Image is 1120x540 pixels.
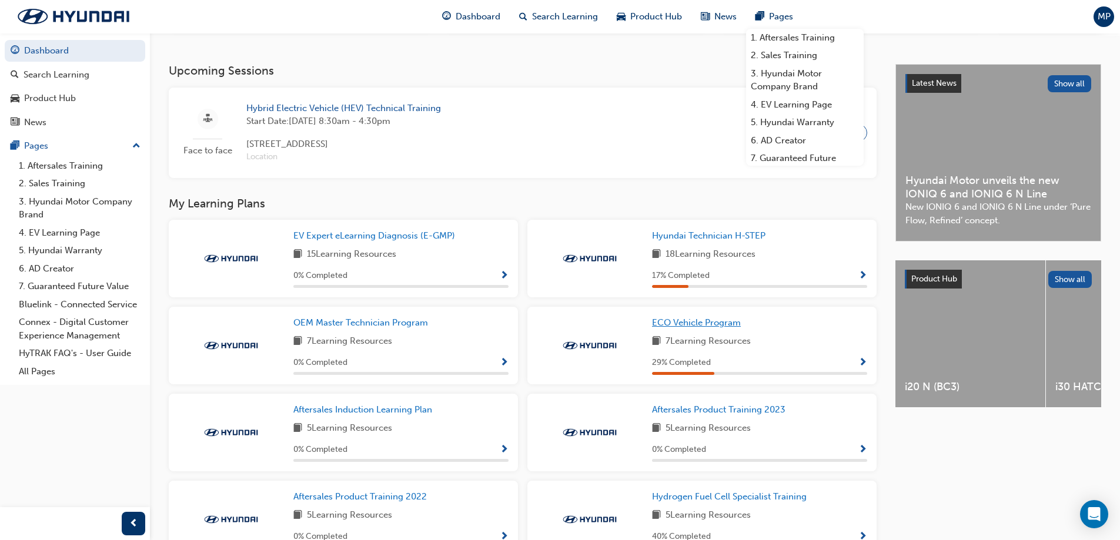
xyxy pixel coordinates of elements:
a: 7. Guaranteed Future Value [14,277,145,296]
button: MP [1094,6,1114,27]
span: 5 Learning Resources [666,508,751,523]
div: Search Learning [24,68,89,82]
img: Trak [557,253,622,264]
a: 4. EV Learning Page [746,96,864,114]
button: DashboardSearch LearningProduct HubNews [5,38,145,135]
a: ECO Vehicle Program [652,316,745,330]
a: Latest NewsShow all [905,74,1091,93]
span: EV Expert eLearning Diagnosis (E-GMP) [293,230,455,241]
span: Show Progress [500,358,509,368]
a: 1. Aftersales Training [14,157,145,175]
a: 5. Hyundai Warranty [14,242,145,260]
button: Pages [5,135,145,157]
span: book-icon [293,508,302,523]
span: Hydrogen Fuel Cell Specialist Training [652,491,807,502]
span: 0 % Completed [293,269,347,283]
a: Bluelink - Connected Service [14,296,145,314]
span: Hyundai Motor unveils the new IONIQ 6 and IONIQ 6 N Line [905,174,1091,200]
span: guage-icon [442,9,451,24]
a: pages-iconPages [746,5,803,29]
img: Trak [199,514,263,525]
a: Search Learning [5,64,145,86]
span: car-icon [11,93,19,104]
span: news-icon [701,9,710,24]
a: All Pages [14,363,145,381]
a: 5. Hyundai Warranty [746,113,864,132]
span: Dashboard [456,10,500,24]
span: i20 N (BC3) [905,380,1036,394]
span: Product Hub [911,274,957,284]
a: Aftersales Product Training 2023 [652,403,790,417]
a: 6. AD Creator [14,260,145,278]
div: News [24,116,46,129]
a: Trak [6,4,141,29]
span: 0 % Completed [293,356,347,370]
a: News [5,112,145,133]
img: Trak [199,427,263,438]
a: search-iconSearch Learning [510,5,607,29]
span: [STREET_ADDRESS] [246,137,441,151]
img: Trak [557,427,622,438]
span: search-icon [519,9,527,24]
button: Show Progress [500,355,509,370]
span: Show Progress [500,271,509,281]
h3: My Learning Plans [169,197,877,210]
a: i20 N (BC3) [895,260,1045,407]
span: 7 Learning Resources [666,334,751,349]
span: 5 Learning Resources [307,421,392,436]
a: HyTRAK FAQ's - User Guide [14,344,145,363]
a: Product Hub [5,88,145,109]
span: Show Progress [858,445,867,455]
span: pages-icon [755,9,764,24]
span: car-icon [617,9,626,24]
img: Trak [557,514,622,525]
span: Show Progress [858,358,867,368]
span: Face to face [178,144,237,157]
span: book-icon [293,334,302,349]
span: MP [1098,10,1111,24]
a: Latest NewsShow allHyundai Motor unveils the new IONIQ 6 and IONIQ 6 N LineNew IONIQ 6 and IONIQ ... [895,64,1101,242]
span: Aftersales Product Training 2022 [293,491,427,502]
span: news-icon [11,118,19,128]
span: Product Hub [630,10,682,24]
span: 5 Learning Resources [307,508,392,523]
span: 7 Learning Resources [307,334,392,349]
span: Hybrid Electric Vehicle (HEV) Technical Training [246,102,441,115]
img: Trak [557,340,622,351]
span: Show Progress [858,271,867,281]
span: Aftersales Product Training 2023 [652,404,785,415]
span: Pages [769,10,793,24]
a: Face to faceHybrid Electric Vehicle (HEV) Technical TrainingStart Date:[DATE] 8:30am - 4:30pm[STR... [178,97,867,169]
a: car-iconProduct Hub [607,5,691,29]
div: Product Hub [24,92,76,105]
span: 15 Learning Resources [307,247,396,262]
span: Latest News [912,78,957,88]
span: guage-icon [11,46,19,56]
span: 18 Learning Resources [666,247,755,262]
span: sessionType_FACE_TO_FACE-icon [203,112,212,126]
a: 1. Aftersales Training [746,29,864,47]
span: pages-icon [11,141,19,152]
a: 2. Sales Training [746,46,864,65]
span: book-icon [293,247,302,262]
span: 0 % Completed [293,443,347,457]
span: Search Learning [532,10,598,24]
a: guage-iconDashboard [433,5,510,29]
a: Connex - Digital Customer Experience Management [14,313,145,344]
a: OEM Master Technician Program [293,316,433,330]
span: 29 % Completed [652,356,711,370]
span: Aftersales Induction Learning Plan [293,404,432,415]
a: Dashboard [5,40,145,62]
a: Aftersales Induction Learning Plan [293,403,437,417]
span: book-icon [652,247,661,262]
a: 4. EV Learning Page [14,224,145,242]
a: 2. Sales Training [14,175,145,193]
div: Pages [24,139,48,153]
a: 6. AD Creator [746,132,864,150]
span: News [714,10,737,24]
button: Show Progress [858,442,867,457]
button: Show Progress [500,442,509,457]
span: Show Progress [500,445,509,455]
a: EV Expert eLearning Diagnosis (E-GMP) [293,229,460,243]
